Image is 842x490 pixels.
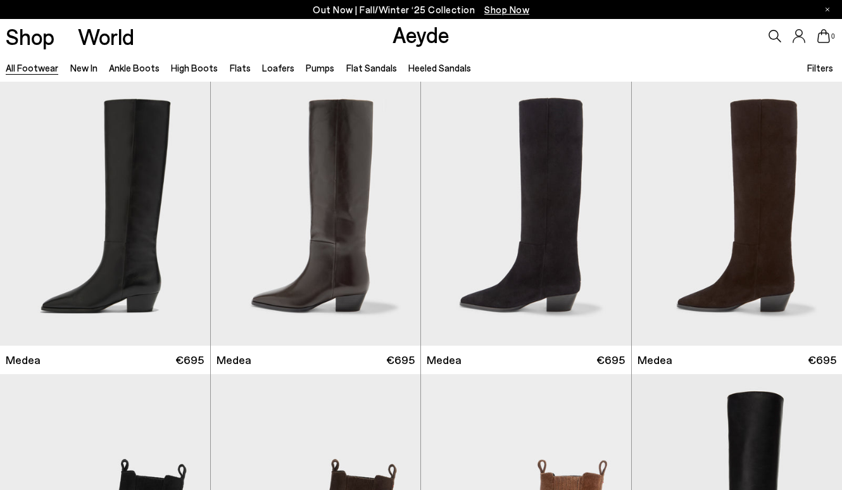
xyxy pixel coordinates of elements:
img: Medea Knee-High Boots [211,82,421,346]
a: Flats [230,62,251,73]
span: €695 [596,352,625,368]
a: World [78,25,134,47]
span: Medea [6,352,41,368]
span: Medea [427,352,462,368]
a: 0 [817,29,830,43]
a: Medea €695 [211,346,421,374]
p: Out Now | Fall/Winter ‘25 Collection [313,2,529,18]
span: €695 [386,352,415,368]
span: Navigate to /collections/new-in [484,4,529,15]
span: €695 [175,352,204,368]
a: New In [70,62,97,73]
span: Medea [217,352,251,368]
a: High Boots [171,62,218,73]
span: Medea [638,352,672,368]
span: €695 [808,352,836,368]
a: Shop [6,25,54,47]
a: Aeyde [393,21,449,47]
a: Flat Sandals [346,62,397,73]
a: Pumps [306,62,334,73]
img: Medea Suede Knee-High Boots [421,82,631,346]
span: 0 [830,33,836,40]
a: Medea €695 [421,346,631,374]
span: Filters [807,62,833,73]
a: Ankle Boots [109,62,160,73]
a: Loafers [262,62,294,73]
a: Heeled Sandals [408,62,471,73]
a: All Footwear [6,62,58,73]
